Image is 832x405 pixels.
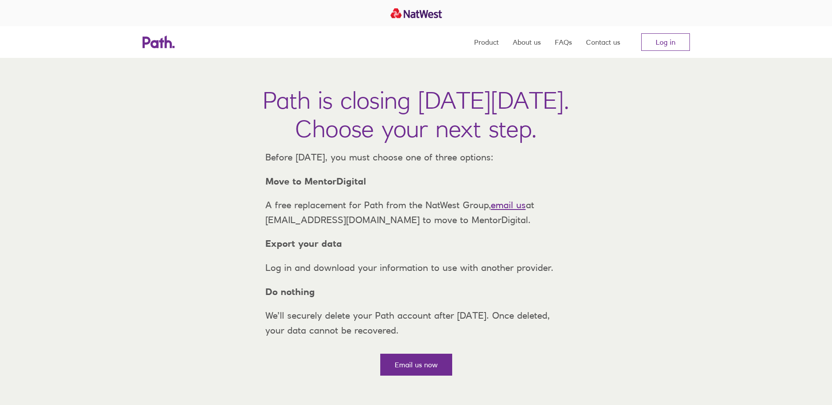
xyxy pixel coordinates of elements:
[474,26,499,58] a: Product
[258,308,574,337] p: We’ll securely delete your Path account after [DATE]. Once deleted, your data cannot be recovered.
[265,286,315,297] strong: Do nothing
[265,176,366,187] strong: Move to MentorDigital
[491,199,526,210] a: email us
[265,238,342,249] strong: Export your data
[263,86,569,143] h1: Path is closing [DATE][DATE]. Choose your next step.
[258,150,574,165] p: Before [DATE], you must choose one of three options:
[641,33,690,51] a: Log in
[555,26,572,58] a: FAQs
[380,354,452,376] a: Email us now
[258,198,574,227] p: A free replacement for Path from the NatWest Group, at [EMAIL_ADDRESS][DOMAIN_NAME] to move to Me...
[258,260,574,275] p: Log in and download your information to use with another provider.
[586,26,620,58] a: Contact us
[513,26,541,58] a: About us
